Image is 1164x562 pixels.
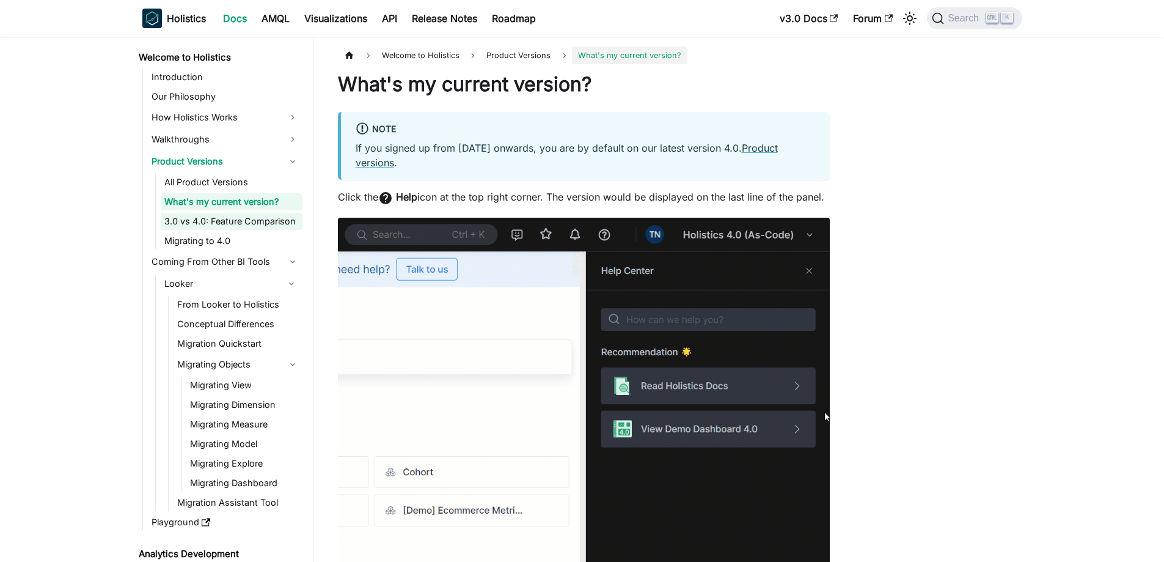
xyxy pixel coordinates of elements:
span: What's my current version? [572,46,687,64]
span: Product Versions [480,46,557,64]
a: Migrating Measure [186,416,302,433]
kbd: K [1001,12,1013,23]
span: Welcome to Holistics [376,46,466,64]
a: HolisticsHolistics [142,9,206,28]
a: Looker [161,274,280,294]
nav: Docs sidebar [130,37,313,562]
strong: Help [396,191,417,203]
h1: What's my current version? [338,72,830,97]
a: Migration Assistant Tool [174,494,302,511]
a: Migrating Dashboard [186,475,302,492]
button: Search (Ctrl+K) [927,7,1022,29]
a: Home page [338,46,361,64]
a: Walkthroughs [148,130,302,149]
a: Migrating Model [186,435,302,453]
a: Migrating View [186,377,302,394]
a: AMQL [254,9,297,28]
a: From Looker to Holistics [174,296,302,313]
a: Migrating to 4.0 [161,232,302,250]
a: API [375,9,404,28]
a: Playground [148,514,302,531]
a: v3.0 Docs [772,9,846,28]
span: help [378,191,393,205]
a: Migrating Explore [186,455,302,472]
img: Holistics [142,9,162,28]
button: Switch between dark and light mode (currently light mode) [900,9,920,28]
a: Product Versions [148,152,302,171]
a: How Holistics Works [148,108,302,127]
a: Forum [846,9,900,28]
a: Welcome to Holistics [135,49,302,66]
p: Click the icon at the top right corner. The version would be displayed on the last line of the pa... [338,190,830,205]
a: Roadmap [485,9,543,28]
a: 3.0 vs 4.0: Feature Comparison [161,213,302,230]
a: Product versions [356,142,778,169]
div: Note [356,122,815,138]
nav: Breadcrumbs [338,46,830,64]
span: Search [944,13,986,24]
p: If you signed up from [DATE] onwards, you are by default on our latest version 4.0. . [356,141,815,170]
a: What's my current version? [161,193,302,210]
a: Our Philosophy [148,88,302,105]
a: Visualizations [297,9,375,28]
a: Conceptual Differences [174,316,302,333]
b: Holistics [167,11,206,26]
a: Docs [216,9,254,28]
a: Migrating Dimension [186,396,302,413]
a: Migrating Objects [174,355,302,374]
button: Collapse sidebar category 'Looker' [280,274,302,294]
a: Coming From Other BI Tools [148,252,302,272]
a: Migration Quickstart [174,335,302,352]
a: Introduction [148,68,302,86]
a: Release Notes [404,9,485,28]
a: All Product Versions [161,174,302,191]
